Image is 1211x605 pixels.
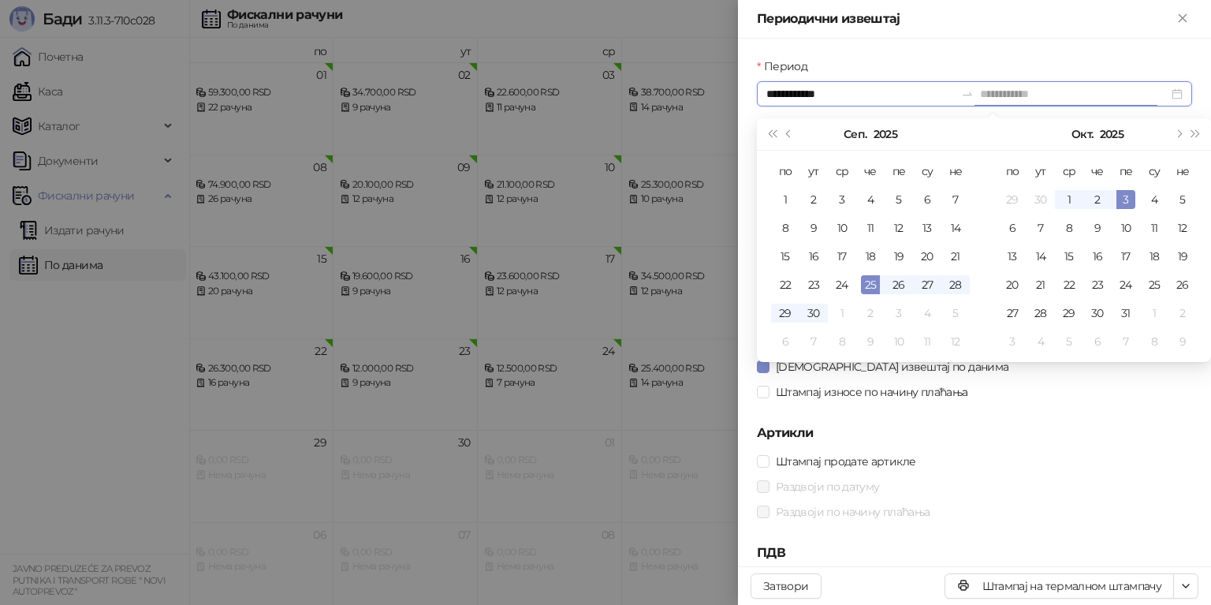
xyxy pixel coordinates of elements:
[1116,332,1135,351] div: 7
[1168,214,1197,242] td: 2025-10-12
[1145,190,1164,209] div: 4
[781,118,798,150] button: Претходни месец (PageUp)
[1173,304,1192,323] div: 2
[1173,190,1192,209] div: 5
[1027,327,1055,356] td: 2025-11-04
[885,299,913,327] td: 2025-10-03
[856,214,885,242] td: 2025-09-11
[1168,242,1197,271] td: 2025-10-19
[1140,299,1168,327] td: 2025-11-01
[889,247,908,266] div: 19
[833,218,851,237] div: 10
[828,327,856,356] td: 2025-10-08
[833,247,851,266] div: 17
[889,304,908,323] div: 3
[799,327,828,356] td: 2025-10-07
[771,214,799,242] td: 2025-09-08
[1055,299,1083,327] td: 2025-10-29
[1088,275,1107,294] div: 23
[885,185,913,214] td: 2025-09-05
[1055,271,1083,299] td: 2025-10-22
[771,327,799,356] td: 2025-10-06
[1031,332,1050,351] div: 4
[1083,157,1112,185] th: че
[776,332,795,351] div: 6
[1112,271,1140,299] td: 2025-10-24
[804,304,823,323] div: 30
[1083,242,1112,271] td: 2025-10-16
[918,218,937,237] div: 13
[1112,242,1140,271] td: 2025-10-17
[1027,185,1055,214] td: 2025-09-30
[1112,157,1140,185] th: пе
[1100,118,1123,150] button: Изабери годину
[804,247,823,266] div: 16
[799,185,828,214] td: 2025-09-02
[1055,242,1083,271] td: 2025-10-15
[861,275,880,294] div: 25
[941,185,970,214] td: 2025-09-07
[1140,327,1168,356] td: 2025-11-08
[889,218,908,237] div: 12
[1168,327,1197,356] td: 2025-11-09
[946,275,965,294] div: 28
[1088,304,1107,323] div: 30
[1140,214,1168,242] td: 2025-10-11
[828,242,856,271] td: 2025-09-17
[1173,9,1192,28] button: Close
[776,275,795,294] div: 22
[833,304,851,323] div: 1
[856,157,885,185] th: че
[1168,185,1197,214] td: 2025-10-05
[799,299,828,327] td: 2025-09-30
[828,157,856,185] th: ср
[757,543,1192,562] h5: ПДВ
[769,358,1015,375] span: [DEMOGRAPHIC_DATA] извештај по данима
[961,88,974,100] span: swap-right
[946,247,965,266] div: 21
[1173,247,1192,266] div: 19
[844,118,866,150] button: Изабери месец
[804,190,823,209] div: 2
[1173,275,1192,294] div: 26
[1071,118,1093,150] button: Изабери месец
[776,218,795,237] div: 8
[1031,190,1050,209] div: 30
[885,242,913,271] td: 2025-09-19
[1060,247,1079,266] div: 15
[1060,190,1079,209] div: 1
[941,242,970,271] td: 2025-09-21
[856,185,885,214] td: 2025-09-04
[885,214,913,242] td: 2025-09-12
[1055,327,1083,356] td: 2025-11-05
[804,275,823,294] div: 23
[1145,218,1164,237] div: 11
[998,271,1027,299] td: 2025-10-20
[1173,332,1192,351] div: 9
[1145,304,1164,323] div: 1
[1116,275,1135,294] div: 24
[1145,275,1164,294] div: 25
[833,275,851,294] div: 24
[998,157,1027,185] th: по
[1003,190,1022,209] div: 29
[941,327,970,356] td: 2025-10-12
[1112,299,1140,327] td: 2025-10-31
[861,247,880,266] div: 18
[913,157,941,185] th: су
[769,478,885,495] span: Раздвоји по датуму
[1112,327,1140,356] td: 2025-11-07
[1140,271,1168,299] td: 2025-10-25
[799,214,828,242] td: 2025-09-09
[771,157,799,185] th: по
[769,453,922,470] span: Штампај продате артикле
[889,190,908,209] div: 5
[771,271,799,299] td: 2025-09-22
[833,190,851,209] div: 3
[757,424,1192,443] h5: Артикли
[946,190,965,209] div: 7
[856,327,885,356] td: 2025-10-09
[918,190,937,209] div: 6
[1003,275,1022,294] div: 20
[913,242,941,271] td: 2025-09-20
